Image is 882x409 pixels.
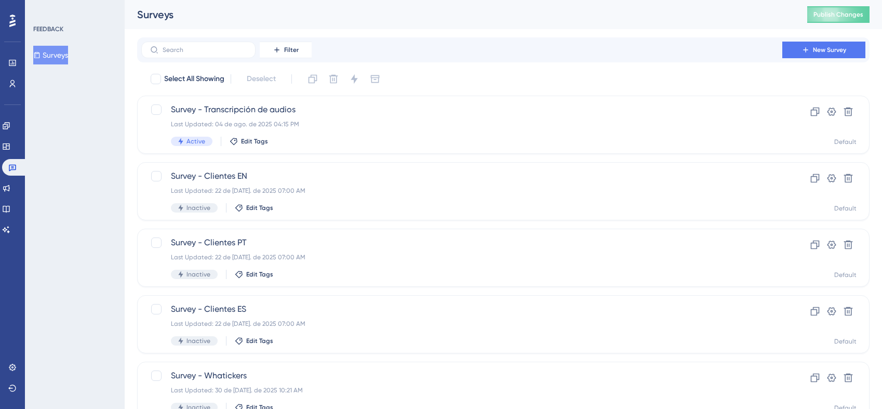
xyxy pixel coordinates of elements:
[260,42,312,58] button: Filter
[171,103,753,116] span: Survey - Transcripción de audios
[137,7,781,22] div: Surveys
[186,204,210,212] span: Inactive
[186,137,205,146] span: Active
[235,337,273,345] button: Edit Tags
[171,187,753,195] div: Last Updated: 22 de [DATE]. de 2025 07:00 AM
[171,236,753,249] span: Survey - Clientes PT
[171,170,753,182] span: Survey - Clientes EN
[171,253,753,261] div: Last Updated: 22 de [DATE]. de 2025 07:00 AM
[834,337,857,346] div: Default
[235,270,273,279] button: Edit Tags
[171,303,753,315] span: Survey - Clientes ES
[782,42,865,58] button: New Survey
[246,270,273,279] span: Edit Tags
[186,270,210,279] span: Inactive
[235,204,273,212] button: Edit Tags
[171,386,753,394] div: Last Updated: 30 de [DATE]. de 2025 10:21 AM
[834,138,857,146] div: Default
[813,10,863,19] span: Publish Changes
[284,46,299,54] span: Filter
[241,137,268,146] span: Edit Tags
[33,25,63,33] div: FEEDBACK
[813,46,846,54] span: New Survey
[237,70,285,88] button: Deselect
[807,6,870,23] button: Publish Changes
[230,137,268,146] button: Edit Tags
[186,337,210,345] span: Inactive
[834,204,857,213] div: Default
[247,73,276,85] span: Deselect
[246,204,273,212] span: Edit Tags
[171,320,753,328] div: Last Updated: 22 de [DATE]. de 2025 07:00 AM
[33,46,68,64] button: Surveys
[164,73,224,85] span: Select All Showing
[246,337,273,345] span: Edit Tags
[171,120,753,128] div: Last Updated: 04 de ago. de 2025 04:15 PM
[171,370,753,382] span: Survey - Whatickers
[163,46,247,54] input: Search
[834,271,857,279] div: Default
